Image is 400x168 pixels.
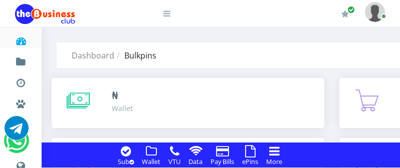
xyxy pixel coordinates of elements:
a: Dashboard [72,50,114,61]
img: Logo [15,4,75,24]
small: VTU [168,157,180,166]
small: Data [188,157,203,166]
a: Data [185,155,206,166]
a: Nigerian VTU [38,110,122,127]
a: Chat for support [5,123,29,140]
small: Pay Bills [211,157,234,166]
img: User [365,2,385,21]
small: ePins [242,157,258,166]
a: Pay Bills [208,155,237,166]
small: More [266,157,282,166]
a: Chat for support [6,136,27,152]
li: Bulkpins [114,49,156,61]
div: ₦ [112,88,133,103]
a: ₦ Wallet [52,78,324,128]
div: Wallet [112,103,133,113]
a: VTU [165,155,183,166]
small: Sub [118,157,134,166]
a: International VTU [38,124,122,141]
a: Wallet [139,155,163,166]
i: Renew/Upgrade Subscription [341,10,349,18]
a: Dashboard [15,27,27,51]
span: Renew/Upgrade Subscription [347,6,355,13]
a: Transactions [15,69,27,93]
a: Sub [115,155,137,166]
a: Fund wallet [15,48,27,72]
a: ePins [239,155,261,166]
a: Miscellaneous Payments [15,90,27,114]
small: Wallet [142,157,160,166]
